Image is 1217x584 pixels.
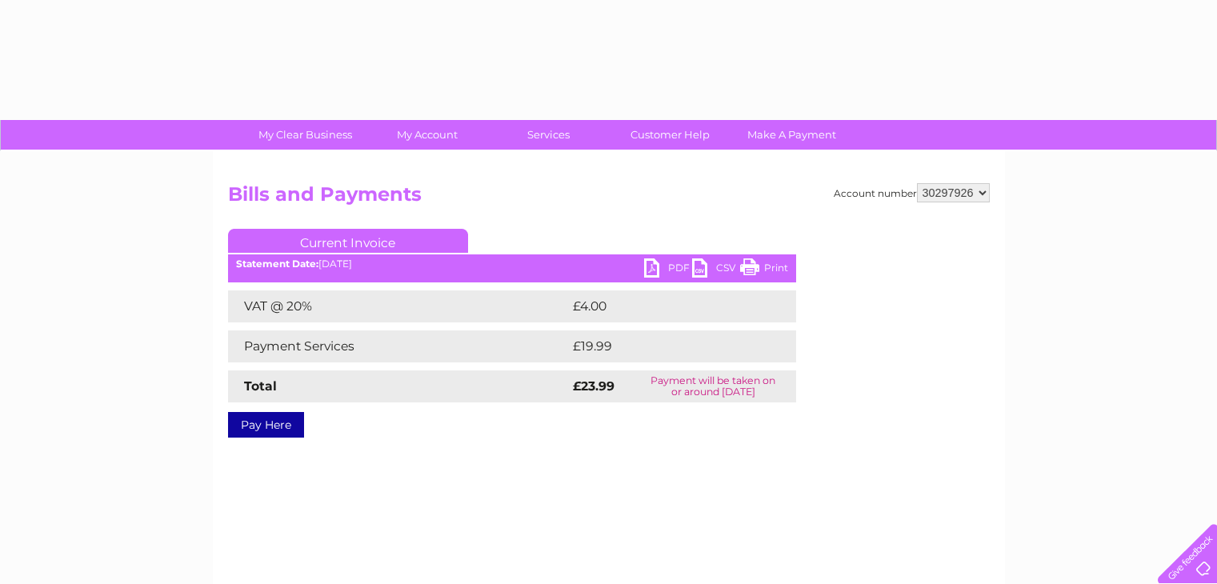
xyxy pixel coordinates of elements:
a: Services [482,120,615,150]
td: Payment will be taken on or around [DATE] [631,370,796,402]
a: Customer Help [604,120,736,150]
td: £19.99 [569,330,763,362]
a: Print [740,258,788,282]
a: PDF [644,258,692,282]
a: Pay Here [228,412,304,438]
td: Payment Services [228,330,569,362]
strong: £23.99 [573,378,615,394]
a: Make A Payment [726,120,858,150]
a: Current Invoice [228,229,468,253]
strong: Total [244,378,277,394]
div: Account number [834,183,990,202]
a: CSV [692,258,740,282]
a: My Clear Business [239,120,371,150]
td: VAT @ 20% [228,290,569,322]
div: [DATE] [228,258,796,270]
a: My Account [361,120,493,150]
h2: Bills and Payments [228,183,990,214]
td: £4.00 [569,290,759,322]
b: Statement Date: [236,258,318,270]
